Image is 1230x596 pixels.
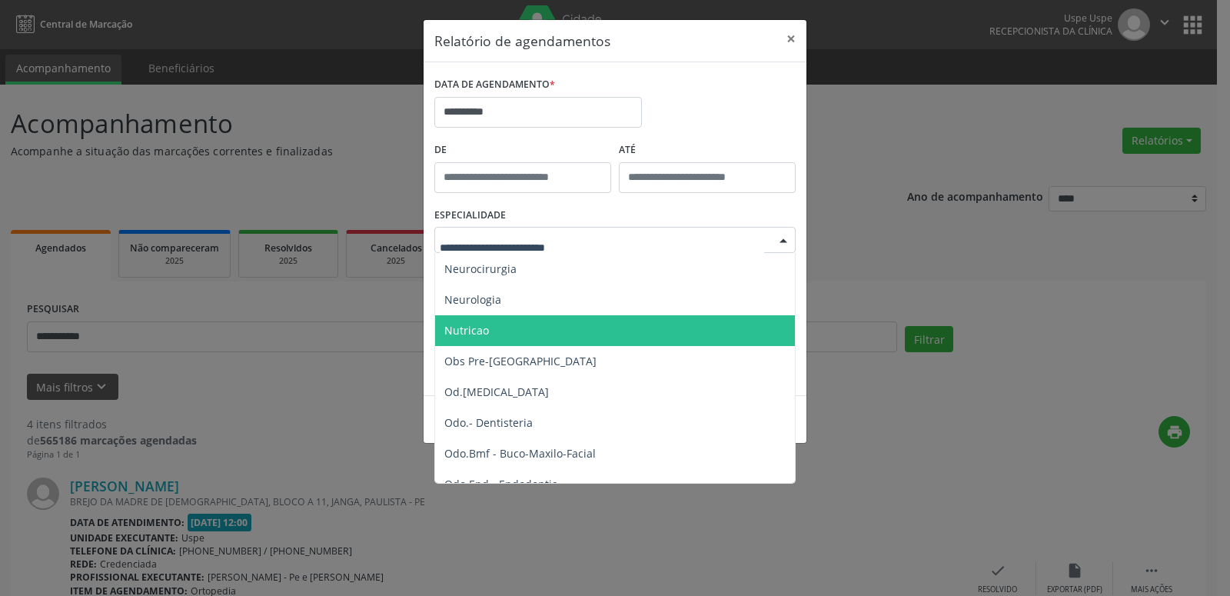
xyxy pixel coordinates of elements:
span: Obs Pre-[GEOGRAPHIC_DATA] [444,354,597,368]
label: De [434,138,611,162]
span: Neurocirurgia [444,261,517,276]
label: ATÉ [619,138,796,162]
span: Odo.End - Endodontia [444,477,558,491]
h5: Relatório de agendamentos [434,31,610,51]
span: Odo.- Dentisteria [444,415,533,430]
label: ESPECIALIDADE [434,204,506,228]
span: Odo.Bmf - Buco-Maxilo-Facial [444,446,596,461]
span: Neurologia [444,292,501,307]
label: DATA DE AGENDAMENTO [434,73,555,97]
span: Od.[MEDICAL_DATA] [444,385,549,399]
button: Close [776,20,806,58]
span: Nutricao [444,323,489,338]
